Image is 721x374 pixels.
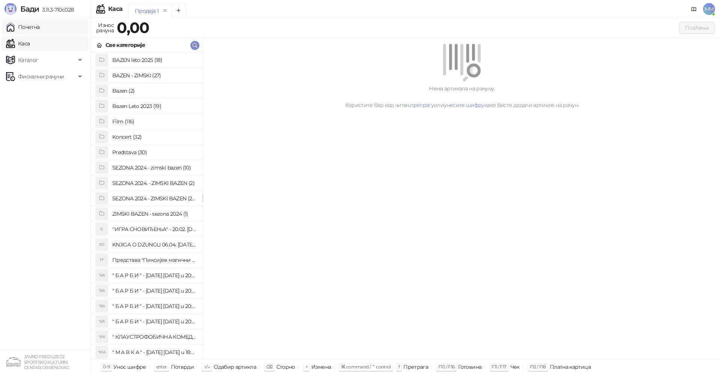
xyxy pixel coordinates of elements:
[6,354,21,369] img: 64x64-companyLogo-4a28e1f8-f217-46d7-badd-69a834a81aaf.png
[113,362,146,372] div: Унос шифре
[410,102,434,108] a: претрагу
[112,223,196,235] h4: ''ИГРА СНОВИЂЕЊА'' - 20.02. [DATE] u 19:00:00
[156,364,167,369] span: enter
[276,362,295,372] div: Сторно
[112,285,196,297] h4: " Б А Р Б И " - [DATE] [DATE] u 20:00:00
[214,362,256,372] div: Одабир артикла
[96,269,108,281] div: "БА
[171,3,186,18] button: Add tab
[6,36,30,51] a: Каса
[112,254,196,266] h4: Представа "Пиксијев магични шоу" 20.09. [DATE] u 12:00:00
[112,315,196,327] h4: " Б А Р Б И " - [DATE] [DATE] u 20:00:00
[212,84,712,109] div: Нема артикала на рачуну. Користите бар код читач, или како бисте додали артикле на рачун.
[112,162,196,174] h4: SEZONA 2024 - zimski bazen (10)
[20,5,39,14] span: Бади
[117,18,149,37] strong: 0,00
[24,354,69,370] small: JAVNO PREDUZEĆE SPORTSKO KULTURNI CENTAR, OBRENOVAC
[112,131,196,143] h4: Koncert (32)
[688,3,700,15] a: Документација
[112,177,196,189] h4: SEZONA 2024. - ZIMSKI BAZEN (2)
[106,41,145,49] div: Све категорије
[112,192,196,204] h4: SEZONA 2024 - ZIMSKI BAZEN (28)
[103,364,110,369] span: 0-9
[266,364,272,369] span: ⌫
[510,362,520,372] div: Чек
[112,300,196,312] h4: " Б А Р Б И " - [DATE] [DATE] u 20:00:00
[341,364,391,369] span: ⌘ command / ⌃ control
[403,362,428,372] div: Претрага
[96,285,108,297] div: "БА
[96,300,108,312] div: "БА
[96,331,108,343] div: "КК
[6,20,40,35] a: Почетна
[438,364,454,369] span: F10 / F16
[160,8,170,14] button: remove
[204,364,210,369] span: ↑/↓
[112,269,196,281] h4: " Б А Р Б И " - [DATE] [DATE] u 20:00:00
[135,7,158,15] div: Продаја 1
[112,54,196,66] h4: BAZEN leto 2025 (18)
[444,102,484,108] a: унесите шифру
[112,346,196,358] h4: " М А В К А " - [DATE] [DATE] u 18:00:00
[96,239,108,251] div: KO
[492,364,506,369] span: F11 / F17
[96,254,108,266] div: П"
[305,364,308,369] span: +
[311,362,331,372] div: Измена
[398,364,400,369] span: f
[112,331,196,343] h4: " КЛАУСТРОФОБИЧНА КОМЕДИЈА"-[DATE] [DATE] u 20:00:00
[96,223,108,235] div: 'С
[95,20,115,35] div: Износ рачуна
[96,315,108,327] div: "БА
[112,146,196,158] h4: Predstava (30)
[550,362,591,372] div: Платна картица
[171,362,194,372] div: Потврди
[703,3,715,15] span: MM
[18,69,64,84] span: Фискални рачуни
[108,6,122,12] div: Каса
[530,364,546,369] span: F12 / F18
[679,22,715,34] button: Плаћање
[112,69,196,81] h4: BAZEN - ZIMSKI (27)
[112,85,196,97] h4: Bazen (2)
[112,100,196,112] h4: Bazen Leto 2023 (19)
[112,116,196,128] h4: Film (116)
[112,208,196,220] h4: ZIMSKI BAZEN - sezona 2024 (1)
[18,53,38,68] span: Каталог
[39,6,74,13] span: 3.11.3-710c028
[112,239,196,251] h4: KNJIGA O DZUNGLI 06.04. [DATE] u 18:00:00
[96,346,108,358] div: "МА
[91,53,202,359] div: grid
[5,3,17,15] img: Logo
[458,362,481,372] div: Готовина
